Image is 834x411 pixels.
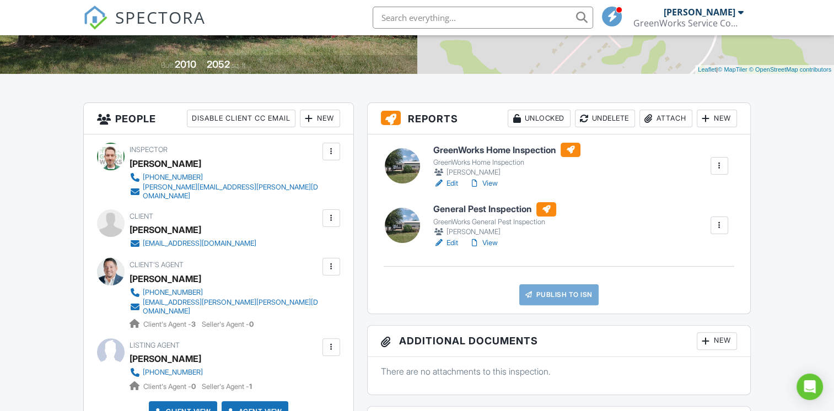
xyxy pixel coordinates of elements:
div: [PERSON_NAME] [433,226,556,237]
div: New [697,332,737,350]
div: [PERSON_NAME] [130,350,201,367]
div: [PHONE_NUMBER] [143,173,203,182]
h3: People [84,103,353,134]
img: The Best Home Inspection Software - Spectora [83,6,107,30]
div: Unlocked [508,110,571,127]
div: [PERSON_NAME] [433,167,580,178]
a: Leaflet [698,66,716,73]
a: [EMAIL_ADDRESS][PERSON_NAME][PERSON_NAME][DOMAIN_NAME] [130,298,319,316]
div: [PERSON_NAME] [664,7,735,18]
a: GreenWorks Home Inspection GreenWorks Home Inspection [PERSON_NAME] [433,143,580,178]
a: Edit [433,178,458,189]
div: [PHONE_NUMBER] [143,368,203,377]
div: New [300,110,340,127]
h6: General Pest Inspection [433,202,556,217]
a: View [469,237,498,248]
span: Client's Agent - [143,320,197,328]
span: Listing Agent [130,341,180,349]
div: GreenWorks General Pest Inspection [433,218,556,226]
a: [PERSON_NAME][EMAIL_ADDRESS][PERSON_NAME][DOMAIN_NAME] [130,183,319,201]
a: Publish to ISN [519,284,599,305]
div: [EMAIL_ADDRESS][DOMAIN_NAME] [143,239,256,248]
div: [PERSON_NAME] [130,221,201,238]
strong: 0 [191,382,196,391]
span: Client [130,212,153,220]
div: 2010 [175,58,196,70]
span: Inspector [130,145,168,154]
strong: 3 [191,320,196,328]
p: There are no attachments to this inspection. [381,365,737,377]
a: Edit [433,237,458,248]
span: Client's Agent - [143,382,197,391]
a: [PHONE_NUMBER] [130,287,319,298]
a: [PHONE_NUMBER] [130,367,243,378]
div: GreenWorks Home Inspection [433,158,580,167]
a: © OpenStreetMap contributors [749,66,831,73]
div: GreenWorks Service Company [633,18,744,29]
div: 2052 [207,58,230,70]
a: General Pest Inspection GreenWorks General Pest Inspection [PERSON_NAME] [433,202,556,237]
strong: 0 [249,320,254,328]
div: New [697,110,737,127]
h3: Reports [368,103,750,134]
span: Client's Agent [130,261,184,269]
div: [EMAIL_ADDRESS][PERSON_NAME][PERSON_NAME][DOMAIN_NAME] [143,298,319,316]
div: Disable Client CC Email [187,110,295,127]
div: | [695,65,834,74]
div: Attach [639,110,692,127]
div: [PERSON_NAME] [130,155,201,172]
strong: 1 [249,382,252,391]
div: [PERSON_NAME] [130,271,201,287]
a: View [469,178,498,189]
span: SPECTORA [115,6,206,29]
h6: GreenWorks Home Inspection [433,143,580,157]
a: [EMAIL_ADDRESS][DOMAIN_NAME] [130,238,256,249]
a: © MapTiler [718,66,747,73]
h3: Additional Documents [368,326,750,357]
a: SPECTORA [83,15,206,38]
div: [PERSON_NAME][EMAIL_ADDRESS][PERSON_NAME][DOMAIN_NAME] [143,183,319,201]
span: Seller's Agent - [202,382,252,391]
div: [PHONE_NUMBER] [143,288,203,297]
span: Built [161,61,173,69]
div: Open Intercom Messenger [797,374,823,400]
span: sq. ft. [232,61,247,69]
a: [PHONE_NUMBER] [130,172,319,183]
span: Seller's Agent - [202,320,254,328]
div: Undelete [575,110,635,127]
input: Search everything... [373,7,593,29]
